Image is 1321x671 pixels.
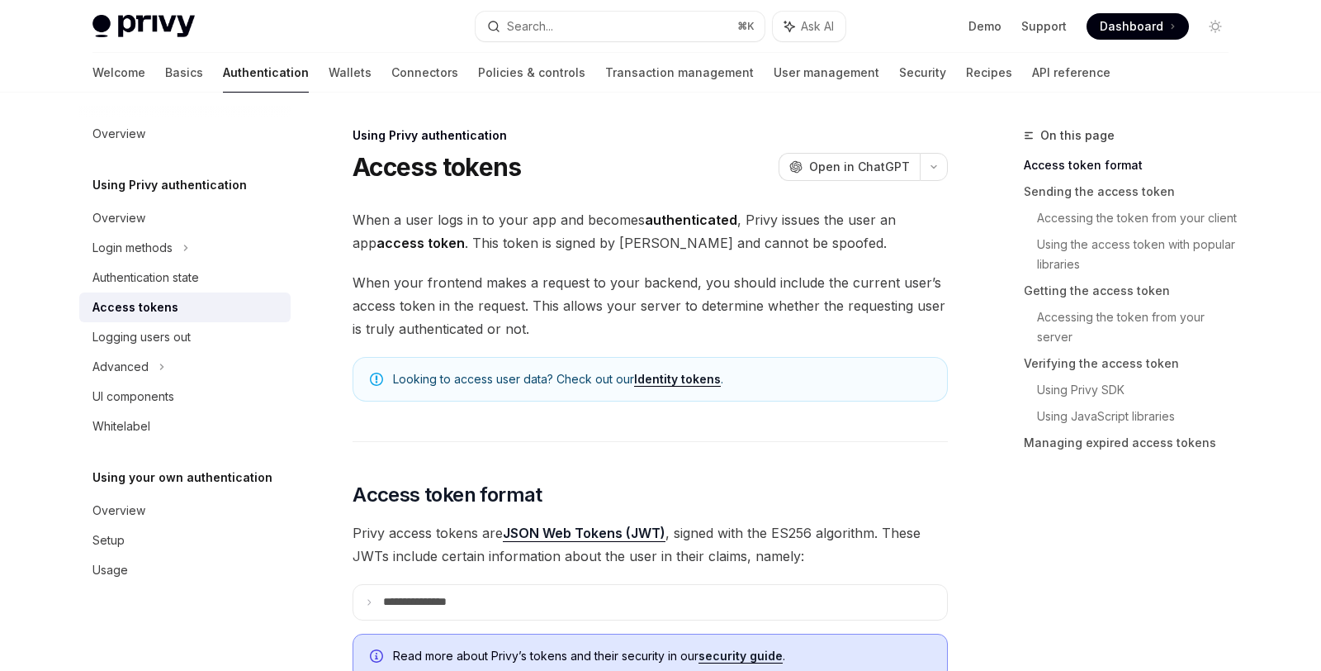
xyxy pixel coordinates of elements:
a: Authentication [223,53,309,93]
a: Usage [79,555,291,585]
span: Privy access tokens are , signed with the ES256 algorithm. These JWTs include certain information... [353,521,948,568]
a: Connectors [391,53,458,93]
a: UI components [79,382,291,412]
div: UI components [92,387,174,407]
a: Welcome [92,53,145,93]
a: Whitelabel [79,412,291,441]
strong: authenticated [645,212,737,228]
a: Support [1021,18,1067,35]
div: Login methods [92,238,173,258]
div: Whitelabel [92,416,150,436]
a: Policies & controls [478,53,585,93]
a: Logging users out [79,322,291,352]
a: Recipes [966,53,1012,93]
div: Overview [92,208,145,228]
div: Overview [92,124,145,144]
a: Overview [79,119,291,149]
a: Overview [79,203,291,233]
a: User management [774,53,879,93]
div: Using Privy authentication [353,127,948,144]
a: Access tokens [79,293,291,322]
h5: Using Privy authentication [92,175,247,195]
span: Dashboard [1100,18,1163,35]
span: Read more about Privy’s tokens and their security in our . [393,648,930,664]
div: Logging users out [92,327,191,347]
a: JSON Web Tokens (JWT) [503,525,665,542]
div: Usage [92,560,128,580]
a: Using JavaScript libraries [1037,403,1242,430]
svg: Note [370,373,383,386]
div: Advanced [92,357,149,377]
a: Transaction management [605,53,754,93]
div: Overview [92,501,145,521]
strong: access token [376,235,465,251]
span: Open in ChatGPT [809,159,910,175]
span: ⌘ K [737,20,755,33]
span: Looking to access user data? Check out our . [393,371,930,388]
a: security guide [698,649,783,664]
a: Authentication state [79,263,291,293]
button: Search...⌘K [476,12,765,41]
a: API reference [1032,53,1110,93]
span: Access token format [353,482,542,508]
div: Authentication state [92,268,199,288]
a: Sending the access token [1024,178,1242,205]
img: light logo [92,15,195,38]
a: Using the access token with popular libraries [1037,231,1242,278]
a: Security [899,53,946,93]
a: Access token format [1024,152,1242,178]
span: When your frontend makes a request to your backend, you should include the current user’s access ... [353,271,948,340]
div: Access tokens [92,297,178,317]
span: When a user logs in to your app and becomes , Privy issues the user an app . This token is signed... [353,208,948,255]
a: Demo [968,18,1001,35]
a: Setup [79,526,291,555]
a: Overview [79,496,291,526]
a: Managing expired access tokens [1024,430,1242,456]
a: Accessing the token from your server [1037,304,1242,350]
div: Setup [92,531,125,550]
a: Wallets [329,53,372,93]
a: Getting the access token [1024,278,1242,304]
button: Open in ChatGPT [779,153,920,181]
span: On this page [1040,126,1115,145]
a: Dashboard [1087,13,1189,40]
a: Using Privy SDK [1037,377,1242,403]
svg: Info [370,650,386,666]
h5: Using your own authentication [92,468,272,488]
a: Basics [165,53,203,93]
h1: Access tokens [353,152,521,182]
a: Identity tokens [634,372,721,387]
a: Accessing the token from your client [1037,205,1242,231]
button: Ask AI [773,12,845,41]
button: Toggle dark mode [1202,13,1229,40]
span: Ask AI [801,18,834,35]
div: Search... [507,17,553,36]
a: Verifying the access token [1024,350,1242,377]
